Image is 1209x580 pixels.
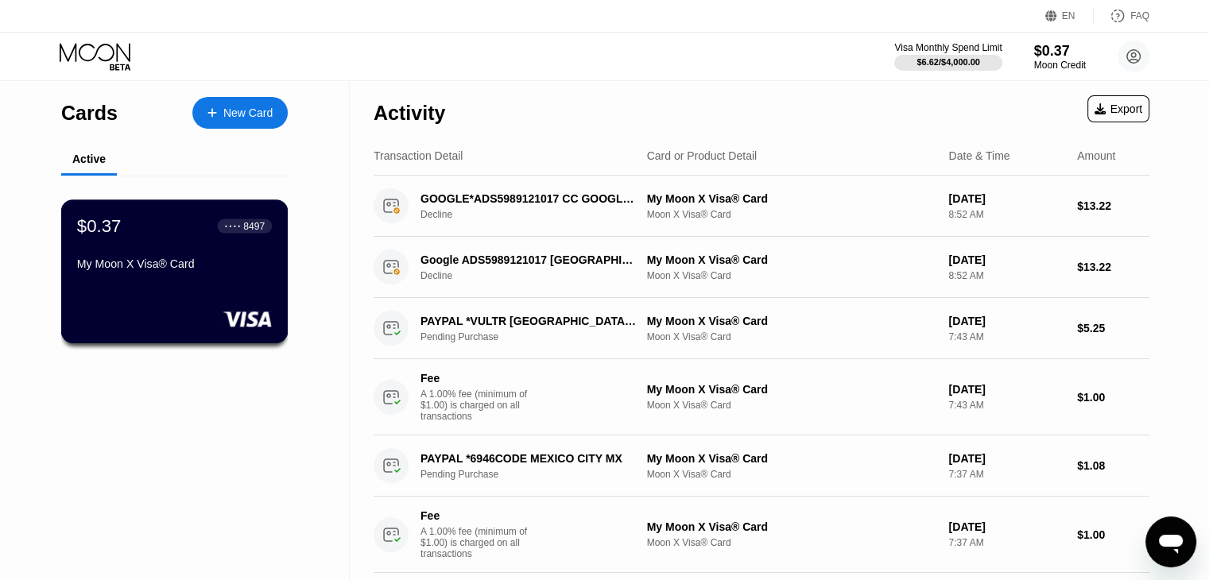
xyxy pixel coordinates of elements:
div: Moon X Visa® Card [647,537,936,548]
div: Pending Purchase [420,331,655,342]
div: GOOGLE*ADS5989121017 CC GOOGLE.COMAU [420,192,638,205]
div: [DATE] [948,192,1064,205]
div: 7:43 AM [948,400,1064,411]
div: Moon X Visa® Card [647,331,936,342]
div: [DATE] [948,452,1064,465]
div: Decline [420,270,655,281]
div: PAYPAL *VULTR [GEOGRAPHIC_DATA] MXPending PurchaseMy Moon X Visa® CardMoon X Visa® Card[DATE]7:43... [374,298,1149,359]
div: Active [72,153,106,165]
div: PAYPAL *VULTR [GEOGRAPHIC_DATA] MX [420,315,638,327]
div: My Moon X Visa® Card [647,452,936,465]
div: GOOGLE*ADS5989121017 CC GOOGLE.COMAUDeclineMy Moon X Visa® CardMoon X Visa® Card[DATE]8:52 AM$13.22 [374,176,1149,237]
div: EN [1045,8,1094,24]
div: Fee [420,509,532,522]
div: Moon Credit [1034,60,1086,71]
div: My Moon X Visa® Card [77,257,272,270]
div: $13.22 [1077,199,1149,212]
div: $1.00 [1077,391,1149,404]
div: PAYPAL *6946CODE MEXICO CITY MX [420,452,638,465]
div: Google ADS5989121017 [GEOGRAPHIC_DATA] AU [420,253,638,266]
div: My Moon X Visa® Card [647,520,936,533]
div: $1.00 [1077,528,1149,541]
div: [DATE] [948,253,1064,266]
div: Visa Monthly Spend Limit$6.62/$4,000.00 [894,42,1002,71]
div: 8:52 AM [948,209,1064,220]
div: New Card [223,106,273,120]
div: Moon X Visa® Card [647,209,936,220]
div: 8:52 AM [948,270,1064,281]
div: PAYPAL *6946CODE MEXICO CITY MXPending PurchaseMy Moon X Visa® CardMoon X Visa® Card[DATE]7:37 AM... [374,435,1149,497]
div: New Card [192,97,288,129]
div: $13.22 [1077,261,1149,273]
div: EN [1062,10,1075,21]
div: Google ADS5989121017 [GEOGRAPHIC_DATA] AUDeclineMy Moon X Visa® CardMoon X Visa® Card[DATE]8:52 A... [374,237,1149,298]
div: $0.37Moon Credit [1034,43,1086,71]
div: A 1.00% fee (minimum of $1.00) is charged on all transactions [420,389,540,422]
div: My Moon X Visa® Card [647,315,936,327]
div: FAQ [1130,10,1149,21]
div: FAQ [1094,8,1149,24]
div: Export [1087,95,1149,122]
div: 7:37 AM [948,469,1064,480]
div: My Moon X Visa® Card [647,253,936,266]
div: Card or Product Detail [647,149,758,162]
div: 8497 [243,220,265,231]
div: My Moon X Visa® Card [647,383,936,396]
div: My Moon X Visa® Card [647,192,936,205]
div: Date & Time [948,149,1009,162]
iframe: Button to launch messaging window [1145,516,1196,567]
div: Cards [61,102,118,125]
div: 7:37 AM [948,537,1064,548]
div: Fee [420,372,532,385]
div: FeeA 1.00% fee (minimum of $1.00) is charged on all transactionsMy Moon X Visa® CardMoon X Visa® ... [374,359,1149,435]
div: $0.37 [1034,43,1086,60]
div: Export [1095,102,1142,115]
div: $0.37 [77,215,122,236]
div: Transaction Detail [374,149,463,162]
div: Activity [374,102,445,125]
div: FeeA 1.00% fee (minimum of $1.00) is charged on all transactionsMy Moon X Visa® CardMoon X Visa® ... [374,497,1149,573]
div: A 1.00% fee (minimum of $1.00) is charged on all transactions [420,526,540,559]
div: Moon X Visa® Card [647,400,936,411]
div: Moon X Visa® Card [647,270,936,281]
div: $5.25 [1077,322,1149,334]
div: [DATE] [948,520,1064,533]
div: Pending Purchase [420,469,655,480]
div: ● ● ● ● [225,223,241,228]
div: Decline [420,209,655,220]
div: $1.08 [1077,459,1149,472]
div: Moon X Visa® Card [647,469,936,480]
div: Visa Monthly Spend Limit [894,42,1002,53]
div: Amount [1077,149,1115,162]
div: [DATE] [948,315,1064,327]
div: $6.62 / $4,000.00 [916,57,980,67]
div: 7:43 AM [948,331,1064,342]
div: [DATE] [948,383,1064,396]
div: $0.37● ● ● ●8497My Moon X Visa® Card [62,200,287,342]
